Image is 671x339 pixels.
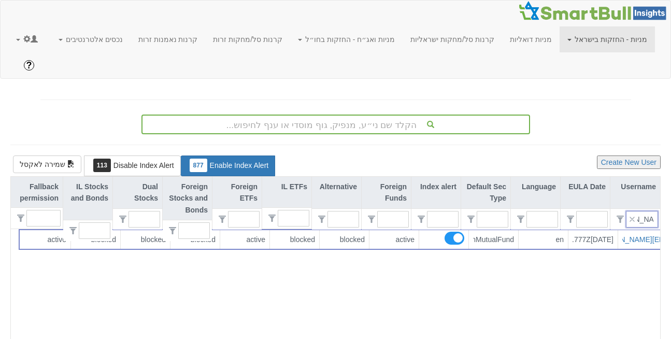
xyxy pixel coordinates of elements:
div: Foreign Stocks and Bonds [163,177,212,220]
div: active [23,234,66,245]
div: IL ETFs [262,177,311,196]
div: Username [610,177,660,208]
div: blocked [324,234,365,245]
div: Dual Stocks [113,177,162,208]
div: Foreign ETFs [212,177,262,208]
div: Language [511,177,560,208]
a: נכסים אלטרנטיבים [51,26,131,52]
a: מניות ואג״ח - החזקות בחו״ל [290,26,403,52]
div: active [224,234,265,245]
div: [DATE]T16:19:49.777Z [573,234,613,245]
a: מניות - החזקות בישראל [560,26,655,52]
a: ? [16,52,42,78]
div: הקלד שם ני״ע, מנפיק, גוף מוסדי או ענף לחיפוש... [142,116,529,133]
button: Create New User [597,156,661,169]
div: Index alert [411,177,461,208]
div: Fallback permission [11,177,63,220]
a: מניות דואליות [502,26,560,52]
div: foreignMutualFund [473,234,514,245]
img: Smartbull [518,1,670,21]
div: blocked [274,234,315,245]
div: Foreign Funds [362,177,411,208]
a: קרנות סל/מחקות ישראליות [403,26,502,52]
div: active [374,234,415,245]
div: IL Stocks and Bonds [63,177,112,220]
div: Alternative [312,177,361,208]
a: קרנות נאמנות זרות [131,26,206,52]
div: Default Sec Type [461,177,510,208]
span: 877 [190,159,207,172]
span: ? [26,60,32,70]
span: 113 [93,159,111,172]
a: Create New User [597,158,661,166]
button: Enable Index Alert877 [180,156,276,176]
button: Disable Index Alert113 [84,156,181,176]
div: en [523,234,564,245]
div: blocked [125,234,166,245]
button: שמירה לאקסל [13,156,81,173]
div: EULA Date [561,177,610,208]
a: קרנות סל/מחקות זרות [205,26,290,52]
